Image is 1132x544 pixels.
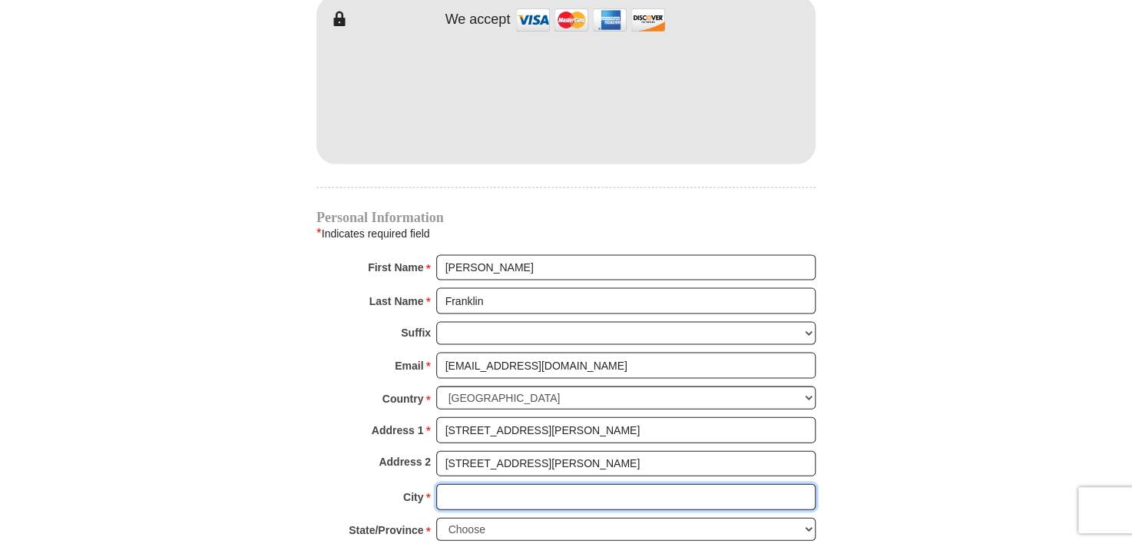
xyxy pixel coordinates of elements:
strong: Country [382,387,424,409]
strong: First Name [368,256,423,277]
h4: We accept [445,12,511,28]
h4: Personal Information [316,211,816,223]
strong: City [403,486,423,507]
strong: Address 1 [372,419,424,440]
strong: Address 2 [379,450,431,472]
strong: Last Name [369,290,424,311]
div: Indicates required field [316,223,816,243]
strong: Email [395,354,423,376]
img: credit cards accepted [514,3,667,36]
strong: Suffix [401,321,431,343]
strong: State/Province [349,519,423,540]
